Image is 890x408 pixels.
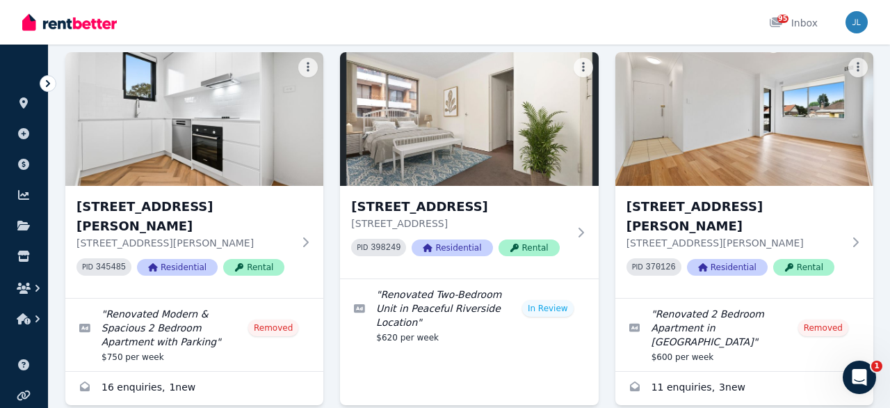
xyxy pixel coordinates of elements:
[412,240,492,256] span: Residential
[871,361,882,372] span: 1
[371,243,400,253] code: 398249
[626,197,843,236] h3: [STREET_ADDRESS][PERSON_NAME]
[499,240,560,256] span: Rental
[22,12,117,33] img: RentBetter
[357,244,368,251] small: PID
[845,11,868,33] img: Joanne Lau
[223,259,284,276] span: Rental
[76,236,293,250] p: [STREET_ADDRESS][PERSON_NAME]
[65,299,323,371] a: Edit listing: Renovated Modern & Spacious 2 Bedroom Apartment with Parking
[615,372,873,405] a: Enquiries for 6/2 Neale St, Belmore
[843,361,876,394] iframe: Intercom live chat
[574,58,593,77] button: More options
[340,52,598,186] img: 5/1 Meadow Cres, Meadowbank
[632,263,643,271] small: PID
[687,259,768,276] span: Residential
[615,52,873,186] img: 6/2 Neale St, Belmore
[777,15,788,23] span: 95
[65,372,323,405] a: Enquiries for 5./25 Charles Street, Five Dock
[351,217,567,230] p: [STREET_ADDRESS]
[298,58,318,77] button: More options
[769,16,818,30] div: Inbox
[626,236,843,250] p: [STREET_ADDRESS][PERSON_NAME]
[65,52,323,186] img: 5./25 Charles Street, Five Dock
[340,52,598,278] a: 5/1 Meadow Cres, Meadowbank[STREET_ADDRESS][STREET_ADDRESS]PID 398249ResidentialRental
[65,52,323,298] a: 5./25 Charles Street, Five Dock[STREET_ADDRESS][PERSON_NAME][STREET_ADDRESS][PERSON_NAME]PID 3454...
[96,262,126,272] code: 345485
[82,263,93,271] small: PID
[340,279,598,352] a: Edit listing: Renovated Two-Bedroom Unit in Peaceful Riverside Location
[773,259,834,276] span: Rental
[615,52,873,298] a: 6/2 Neale St, Belmore[STREET_ADDRESS][PERSON_NAME][STREET_ADDRESS][PERSON_NAME]PID 370126Resident...
[615,299,873,371] a: Edit listing: Renovated 2 Bedroom Apartment in Quite Street
[76,197,293,236] h3: [STREET_ADDRESS][PERSON_NAME]
[137,259,218,276] span: Residential
[646,262,676,272] code: 370126
[351,197,567,217] h3: [STREET_ADDRESS]
[848,58,868,77] button: More options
